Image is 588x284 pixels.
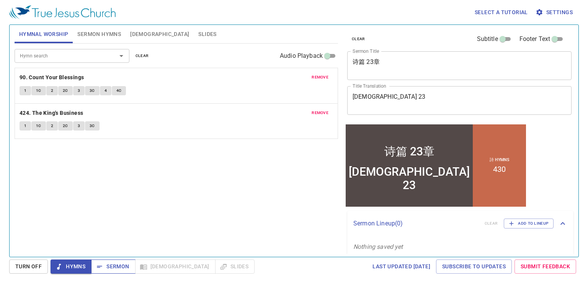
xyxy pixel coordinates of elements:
span: Slides [198,29,216,39]
button: 3 [73,121,85,131]
span: 4 [105,87,107,94]
button: 2 [46,121,58,131]
a: Subscribe to Updates [436,260,512,274]
p: Sermon Lineup ( 0 ) [353,219,479,228]
button: 3C [85,121,100,131]
iframe: from-child [344,123,528,208]
button: 1 [20,121,31,131]
button: Add to Lineup [504,219,554,229]
span: Sermon Hymns [77,29,121,39]
span: 2 [51,87,53,94]
button: 2C [58,86,73,95]
button: 4C [112,86,126,95]
button: 4 [100,86,111,95]
span: 1C [36,122,41,129]
span: Add to Lineup [509,220,549,227]
button: clear [131,51,154,60]
span: Hymnal Worship [19,29,69,39]
span: [DEMOGRAPHIC_DATA] [130,29,189,39]
b: 90. Count Your Blessings [20,73,84,82]
button: Select a tutorial [472,5,531,20]
span: clear [352,36,365,42]
span: Select a tutorial [475,8,528,17]
span: Subscribe to Updates [442,262,506,271]
span: Audio Playback [280,51,323,60]
span: 1 [24,122,26,129]
a: Last updated [DATE] [369,260,433,274]
span: clear [136,52,149,59]
span: 2 [51,122,53,129]
span: remove [312,74,328,81]
button: Settings [534,5,576,20]
button: 424. The King's Business [20,108,85,118]
textarea: [DEMOGRAPHIC_DATA] 23 [353,93,566,108]
button: 1 [20,86,31,95]
span: Turn Off [15,262,42,271]
span: 4C [116,87,122,94]
button: 2C [58,121,73,131]
button: remove [307,73,333,82]
textarea: 诗篇 23章 [353,58,566,73]
a: Submit Feedback [514,260,576,274]
span: Footer Text [519,34,550,44]
span: 3 [78,122,80,129]
span: 2C [63,122,68,129]
button: remove [307,108,333,118]
span: 3 [78,87,80,94]
span: Settings [537,8,573,17]
span: remove [312,109,328,116]
button: 3C [85,86,100,95]
img: True Jesus Church [9,5,116,19]
button: Turn Off [9,260,48,274]
span: 3C [90,122,95,129]
button: Sermon [91,260,135,274]
button: 1C [31,86,46,95]
span: 2C [63,87,68,94]
div: Sermon Lineup(0)clearAdd to Lineup [347,211,573,236]
button: Hymns [51,260,91,274]
span: 1 [24,87,26,94]
button: 1C [31,121,46,131]
button: Open [116,51,127,61]
span: Sermon [97,262,129,271]
span: Last updated [DATE] [372,262,430,271]
span: 1C [36,87,41,94]
span: Subtitle [477,34,498,44]
i: Nothing saved yet [353,243,403,250]
span: Hymns [57,262,85,271]
span: Submit Feedback [521,262,570,271]
span: 3C [90,87,95,94]
b: 424. The King's Business [20,108,83,118]
button: 3 [73,86,85,95]
button: 90. Count Your Blessings [20,73,85,82]
button: clear [347,34,370,44]
button: 2 [46,86,58,95]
